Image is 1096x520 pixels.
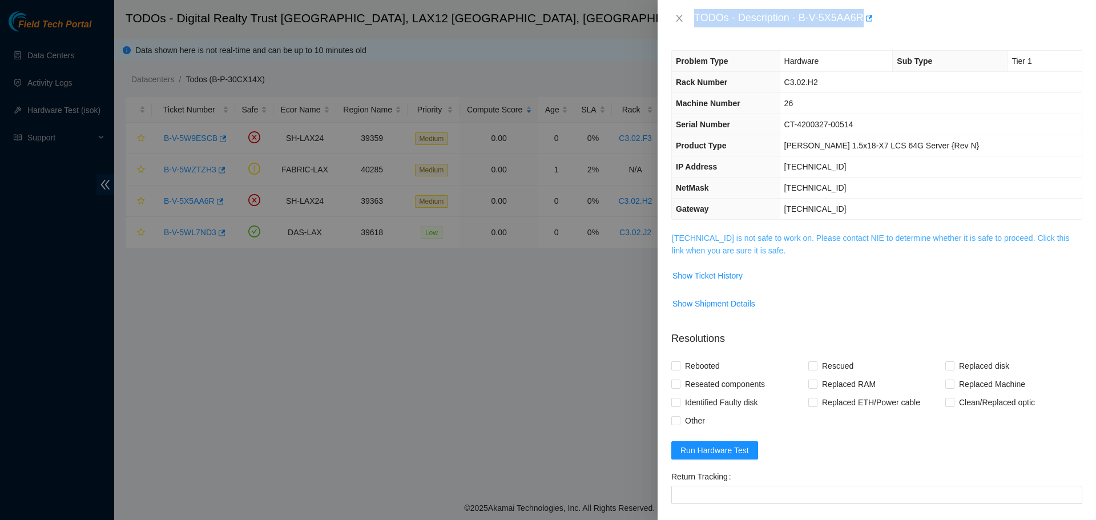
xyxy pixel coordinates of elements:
span: [TECHNICAL_ID] [784,162,847,171]
span: Show Ticket History [672,269,743,282]
span: Replaced RAM [817,375,880,393]
span: Rack Number [676,78,727,87]
span: Reseated components [680,375,769,393]
span: Rescued [817,357,858,375]
span: [TECHNICAL_ID] [784,204,847,213]
span: Replaced disk [954,357,1014,375]
span: Replaced ETH/Power cable [817,393,925,412]
span: Show Shipment Details [672,297,755,310]
div: TODOs - Description - B-V-5X5AA6R [694,9,1082,27]
span: Clean/Replaced optic [954,393,1039,412]
label: Return Tracking [671,467,736,486]
a: [TECHNICAL_ID] is not safe to work on. Please contact NIE to determine whether it is safe to proc... [672,233,1069,255]
span: Hardware [784,57,819,66]
span: Run Hardware Test [680,444,749,457]
span: Problem Type [676,57,728,66]
span: 26 [784,99,793,108]
p: Resolutions [671,322,1082,346]
span: Tier 1 [1012,57,1031,66]
span: Product Type [676,141,726,150]
span: Other [680,412,710,430]
span: IP Address [676,162,717,171]
span: Rebooted [680,357,724,375]
span: Machine Number [676,99,740,108]
button: Close [671,13,687,24]
span: C3.02.H2 [784,78,818,87]
span: Gateway [676,204,709,213]
span: NetMask [676,183,709,192]
span: [PERSON_NAME] 1.5x18-X7 LCS 64G Server {Rev N} [784,141,980,150]
span: Identified Faulty disk [680,393,763,412]
span: Replaced Machine [954,375,1030,393]
span: [TECHNICAL_ID] [784,183,847,192]
span: Serial Number [676,120,730,129]
button: Run Hardware Test [671,441,758,459]
button: Show Ticket History [672,267,743,285]
span: Sub Type [897,57,932,66]
input: Return Tracking [671,486,1082,504]
button: Show Shipment Details [672,295,756,313]
span: close [675,14,684,23]
span: CT-4200327-00514 [784,120,853,129]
